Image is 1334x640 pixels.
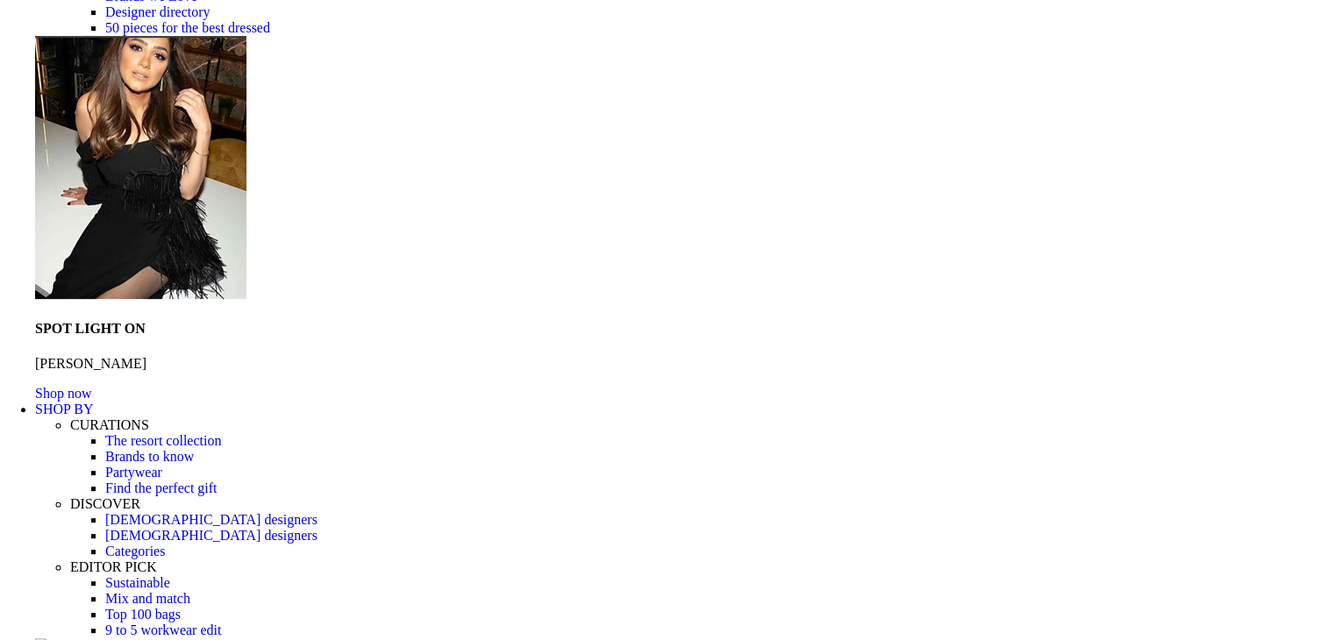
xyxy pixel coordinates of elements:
[70,496,140,511] span: DISCOVER
[35,356,1334,372] p: [PERSON_NAME]
[35,321,1334,337] h4: SPOT LIGHT ON
[105,20,270,35] a: 50 pieces for the best dressed
[35,402,94,416] a: SHOP BY
[105,622,221,637] a: 9 to 5 workwear edit
[70,559,157,574] span: EDITOR PICK
[105,528,317,543] a: [DEMOGRAPHIC_DATA] designers
[70,417,149,432] span: CURATIONS
[35,36,246,299] img: New in mega menu Coveti
[105,607,181,622] a: Top 100 bags
[105,512,317,527] a: [DEMOGRAPHIC_DATA] designers
[105,575,170,590] a: Sustainable
[105,591,190,606] a: Mix and match
[105,4,210,19] a: Designer directory
[105,480,218,495] a: Find the perfect gift
[105,465,162,480] a: Partywear
[105,433,221,448] a: The resort collection
[105,544,165,558] a: Categories
[105,449,194,464] a: Brands to know
[35,386,91,401] a: Shop now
